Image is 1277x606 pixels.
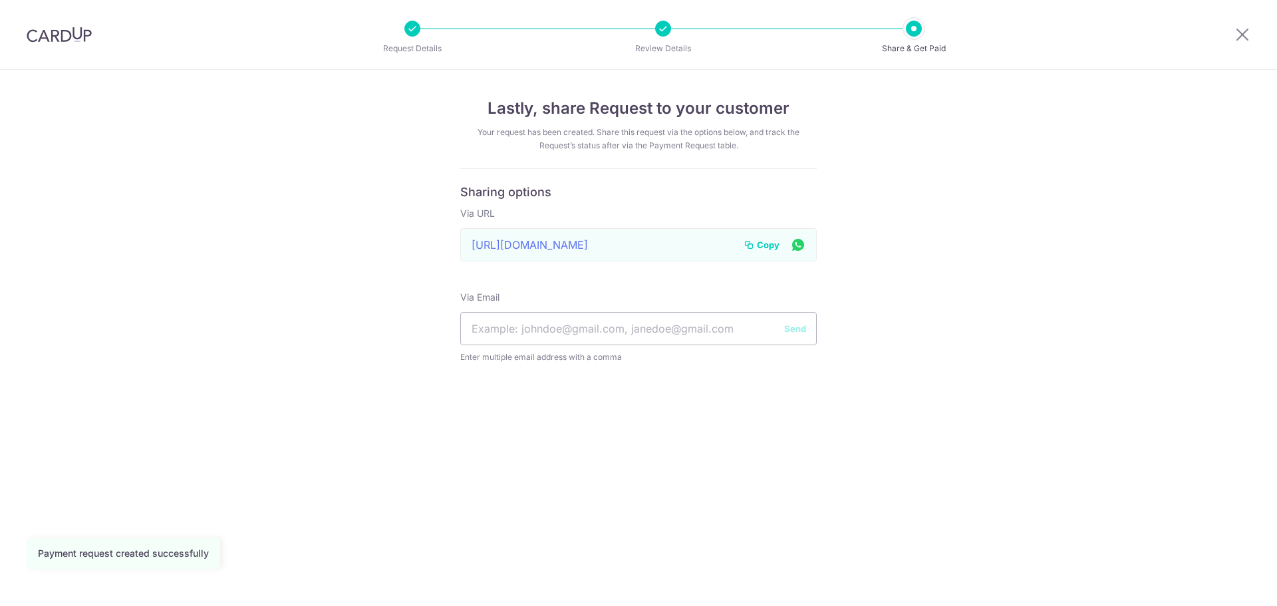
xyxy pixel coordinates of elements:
[460,96,817,120] h4: Lastly, share Request to your customer
[865,42,963,55] p: Share & Get Paid
[460,185,817,200] h6: Sharing options
[744,238,780,251] button: Copy
[460,126,817,152] div: Your request has been created. Share this request via the options below, and track the Request’s ...
[38,547,209,560] div: Payment request created successfully
[784,322,806,335] button: Send
[460,312,817,345] input: Example: johndoe@gmail.com, janedoe@gmail.com
[757,238,780,251] span: Copy
[363,42,462,55] p: Request Details
[27,27,92,43] img: CardUp
[460,207,495,220] label: Via URL
[460,291,499,304] label: Via Email
[614,42,712,55] p: Review Details
[1192,566,1264,599] iframe: Opens a widget where you can find more information
[460,351,817,364] span: Enter multiple email address with a comma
